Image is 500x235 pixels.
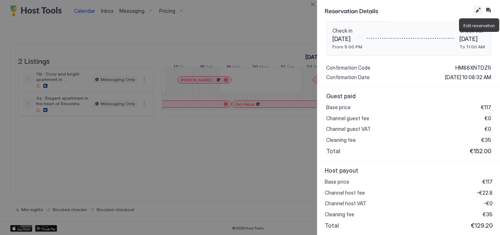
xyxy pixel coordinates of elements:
[325,222,339,229] span: Total
[325,200,366,207] span: Channel host VAT
[459,44,485,49] span: To 11:00 AM
[325,6,472,15] span: Reservation Details
[455,65,491,71] span: HM88XNTDZ5
[474,6,482,15] button: Edit reservation
[482,179,493,185] span: €117
[325,179,349,185] span: Base price
[484,200,493,207] span: -€0
[326,115,369,122] span: Channel guest fee
[477,190,493,196] span: -€22.8
[484,6,493,15] button: Inbox
[485,126,491,132] span: €0
[485,115,491,122] span: €0
[481,104,491,111] span: €117
[326,147,340,155] span: Total
[326,137,356,143] span: Cleaning fee
[481,137,491,143] span: €35
[470,147,491,155] span: €152.00
[325,167,493,174] span: Host payout
[332,44,362,49] span: From 5:00 PM
[463,23,495,28] span: Edit reservation
[445,74,491,81] span: [DATE] 10:08:32 AM
[326,92,491,100] span: Guest paid
[326,126,371,132] span: Channel guest VAT
[325,211,354,218] span: Cleaning fee
[459,35,485,43] span: [DATE]
[483,211,493,218] span: €35
[332,35,362,43] span: [DATE]
[326,104,351,111] span: Base price
[471,222,493,229] span: €129.20
[332,27,362,34] span: Check in
[326,74,370,81] span: Confirmation Date
[326,65,370,71] span: Confirmation Code
[325,190,365,196] span: Channel host fee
